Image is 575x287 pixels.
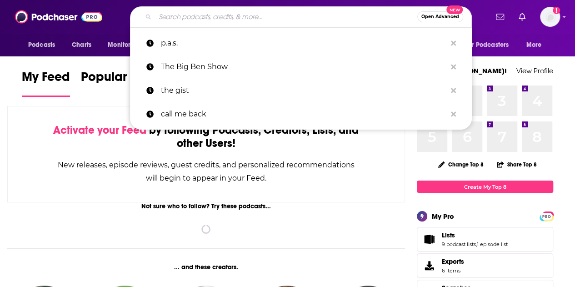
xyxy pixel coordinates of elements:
[108,39,140,51] span: Monitoring
[417,227,553,252] span: Lists
[420,259,438,272] span: Exports
[477,241,508,247] a: 1 episode list
[161,79,446,102] p: the gist
[15,8,102,25] img: Podchaser - Follow, Share and Rate Podcasts
[53,158,359,185] div: New releases, episode reviews, guest credits, and personalized recommendations will begin to appe...
[72,39,91,51] span: Charts
[101,36,152,54] button: open menu
[476,241,477,247] span: ,
[130,31,472,55] a: p.a.s.
[540,7,560,27] img: User Profile
[433,159,489,170] button: Change Top 8
[442,231,455,239] span: Lists
[540,7,560,27] button: Show profile menu
[66,36,97,54] a: Charts
[81,69,158,97] a: Popular Feed
[130,102,472,126] a: call me back
[161,102,446,126] p: call me back
[553,7,560,14] svg: Add a profile image
[417,11,463,22] button: Open AdvancedNew
[420,233,438,246] a: Lists
[22,69,70,90] span: My Feed
[130,55,472,79] a: The Big Ben Show
[432,212,454,221] div: My Pro
[516,66,553,75] a: View Profile
[459,36,522,54] button: open menu
[541,213,552,220] span: PRO
[22,69,70,97] a: My Feed
[161,31,446,55] p: p.a.s.
[155,10,417,24] input: Search podcasts, credits, & more...
[417,181,553,193] a: Create My Top 8
[161,55,446,79] p: The Big Ben Show
[442,257,464,266] span: Exports
[7,202,405,210] div: Not sure who to follow? Try these podcasts...
[515,9,529,25] a: Show notifications dropdown
[496,156,537,173] button: Share Top 8
[442,231,508,239] a: Lists
[130,6,472,27] div: Search podcasts, credits, & more...
[526,39,542,51] span: More
[53,124,359,150] div: by following Podcasts, Creators, Lists, and other Users!
[130,79,472,102] a: the gist
[421,15,459,19] span: Open Advanced
[7,263,405,271] div: ... and these creators.
[465,39,509,51] span: For Podcasters
[417,253,553,278] a: Exports
[492,9,508,25] a: Show notifications dropdown
[81,69,158,90] span: Popular Feed
[541,212,552,219] a: PRO
[22,36,67,54] button: open menu
[446,5,463,14] span: New
[53,123,146,137] span: Activate your Feed
[442,241,476,247] a: 9 podcast lists
[28,39,55,51] span: Podcasts
[540,7,560,27] span: Logged in as gabrielle.gantz
[442,267,464,274] span: 6 items
[520,36,553,54] button: open menu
